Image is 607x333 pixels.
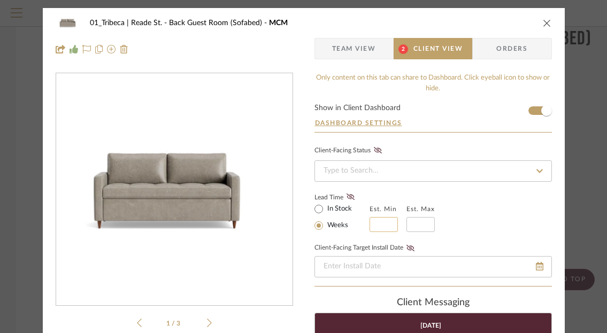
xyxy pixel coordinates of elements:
[403,244,418,252] button: Client-Facing Target Install Date
[325,204,352,214] label: In Stock
[90,19,169,27] span: 01_Tribeca | Reade St.
[314,297,552,309] div: client Messaging
[166,320,172,327] span: 1
[343,192,358,203] button: Lead Time
[172,320,176,327] span: /
[314,145,385,156] div: Client-Facing Status
[406,205,435,213] label: Est. Max
[314,160,552,182] input: Type to Search…
[56,12,81,34] img: ed4ba12d-516e-4ef9-b5d4-dfeb2c4c6960_48x40.jpg
[314,256,552,277] input: Enter Install Date
[485,38,539,59] span: Orders
[169,19,269,27] span: Back Guest Room (Sofabed)
[56,103,293,277] div: 0
[398,44,408,54] span: 2
[56,121,293,258] img: ed4ba12d-516e-4ef9-b5d4-dfeb2c4c6960_436x436.jpg
[176,320,182,327] span: 3
[314,73,552,94] div: Only content on this tab can share to Dashboard. Click eyeball icon to show or hide.
[314,244,418,252] label: Client-Facing Target Install Date
[325,221,348,230] label: Weeks
[314,202,370,232] mat-radio-group: Select item type
[332,38,376,59] span: Team View
[420,322,441,329] div: [DATE]
[370,205,397,213] label: Est. Min
[314,118,403,128] button: Dashboard Settings
[413,38,463,59] span: Client View
[314,192,370,202] label: Lead Time
[269,19,288,27] span: MCM
[542,18,552,28] button: close
[120,45,128,53] img: Remove from project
